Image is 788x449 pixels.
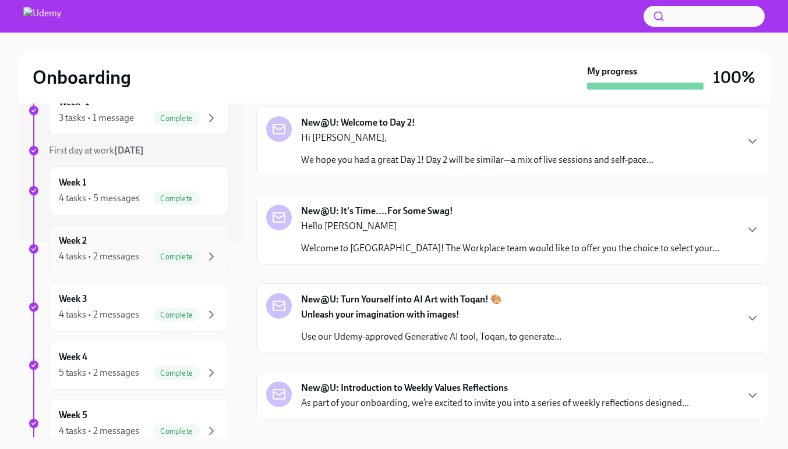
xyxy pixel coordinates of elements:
[59,366,139,379] div: 5 tasks • 2 messages
[153,427,200,436] span: Complete
[33,66,131,89] h2: Onboarding
[301,242,719,255] p: Welcome to [GEOGRAPHIC_DATA]! The Workplace team would like to offer you the choice to select you...
[49,145,144,156] span: First day at work
[59,351,87,364] h6: Week 4
[301,154,653,166] p: We hope you had a great Day 1! Day 2 will be similar—a mix of live sessions and self-pace...
[301,293,502,306] strong: New@U: Turn Yourself into AI Art with Toqan! 🎨
[153,311,200,319] span: Complete
[28,399,228,448] a: Week 54 tasks • 2 messagesComplete
[153,194,200,203] span: Complete
[301,131,653,144] p: Hi [PERSON_NAME],
[59,308,139,321] div: 4 tasks • 2 messages
[59,234,87,247] h6: Week 2
[301,116,415,129] strong: New@U: Welcome to Day 2!
[28,341,228,390] a: Week 45 tasks • 2 messagesComplete
[59,293,87,305] h6: Week 3
[713,67,755,88] h3: 100%
[28,144,228,157] a: First day at work[DATE]
[301,397,689,409] p: As part of your onboarding, we’re excited to invite you into a series of weekly reflections desig...
[301,205,453,218] strong: New@U: It's Time....For Some Swag!
[301,382,508,394] strong: New@U: Introduction to Weekly Values Reflections
[28,283,228,332] a: Week 34 tasks • 2 messagesComplete
[59,250,139,263] div: 4 tasks • 2 messages
[28,224,228,273] a: Week 24 tasks • 2 messagesComplete
[59,425,139,437] div: 4 tasks • 2 messages
[28,86,228,135] a: Week -13 tasks • 1 messageComplete
[301,309,460,320] strong: Unleash your imagination with images!
[59,409,87,422] h6: Week 5
[301,330,561,343] p: Use our Udemy-approved Generative AI tool, Toqan, to generate...
[153,369,200,377] span: Complete
[114,145,144,156] strong: [DATE]
[153,114,200,123] span: Complete
[59,112,134,124] div: 3 tasks • 1 message
[59,176,86,189] h6: Week 1
[23,7,61,26] img: Udemy
[59,192,140,205] div: 4 tasks • 5 messages
[301,220,719,233] p: Hello [PERSON_NAME]
[153,252,200,261] span: Complete
[587,65,637,78] strong: My progress
[28,166,228,215] a: Week 14 tasks • 5 messagesComplete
